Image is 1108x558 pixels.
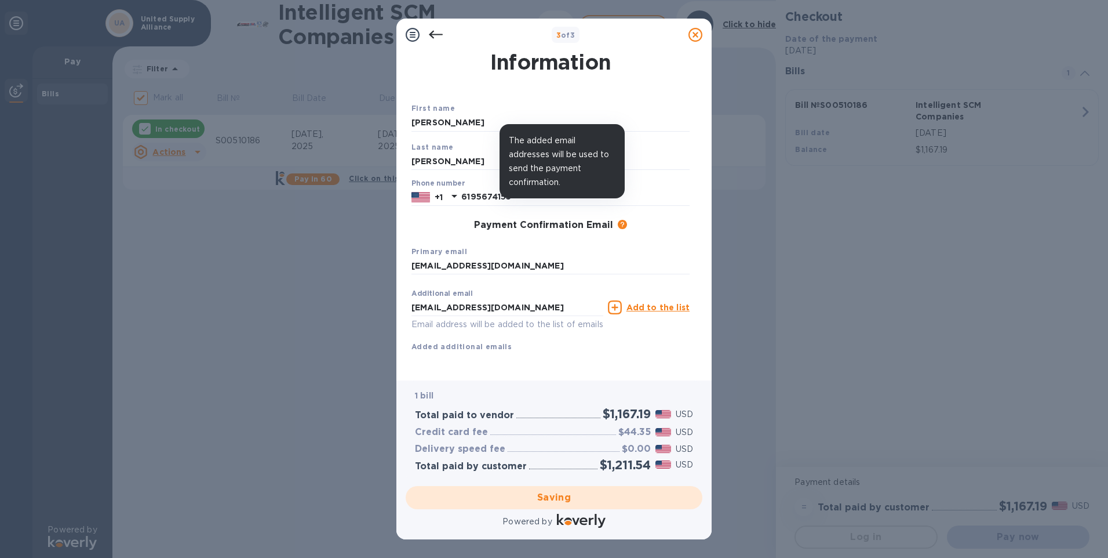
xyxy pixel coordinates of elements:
[676,426,693,439] p: USD
[556,31,575,39] b: of 3
[603,407,651,421] h2: $1,167.19
[411,180,465,187] label: Phone number
[622,444,651,455] h3: $0.00
[415,461,527,472] h3: Total paid by customer
[411,291,473,298] label: Additional email
[626,303,690,312] u: Add to the list
[655,428,671,436] img: USD
[557,514,606,528] img: Logo
[411,143,454,151] b: Last name
[411,258,690,275] input: Enter your primary name
[461,189,690,206] input: Enter your phone number
[655,445,671,453] img: USD
[415,391,433,400] b: 1 bill
[411,104,455,113] b: First name
[502,516,552,528] p: Powered by
[600,458,651,472] h2: $1,211.54
[411,318,603,331] p: Email address will be added to the list of emails
[415,427,488,438] h3: Credit card fee
[411,114,690,132] input: Enter your first name
[676,408,693,421] p: USD
[676,443,693,455] p: USD
[618,427,651,438] h3: $44.35
[411,342,512,351] b: Added additional emails
[411,191,430,204] img: US
[411,153,690,170] input: Enter your last name
[415,410,514,421] h3: Total paid to vendor
[655,461,671,469] img: USD
[474,220,613,231] h3: Payment Confirmation Email
[415,444,505,455] h3: Delivery speed fee
[556,31,561,39] span: 3
[655,410,671,418] img: USD
[411,26,690,74] h1: Payment Contact Information
[676,459,693,471] p: USD
[411,299,603,316] input: Enter additional email
[411,247,467,256] b: Primary email
[435,191,443,203] p: +1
